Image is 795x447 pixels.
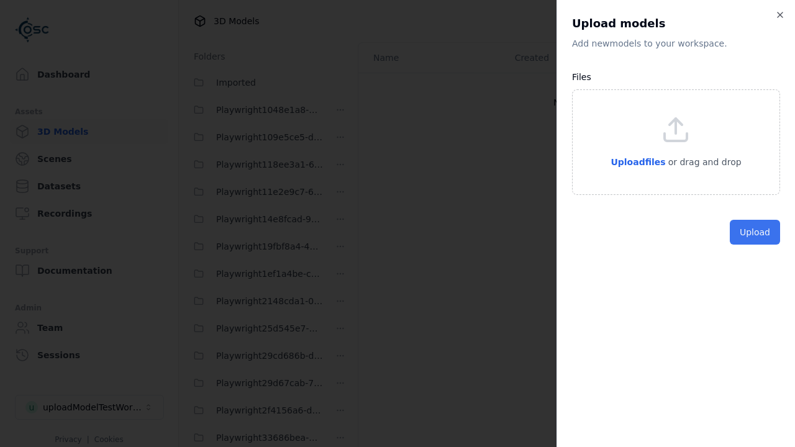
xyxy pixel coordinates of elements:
[611,157,665,167] span: Upload files
[572,37,780,50] p: Add new model s to your workspace.
[730,220,780,245] button: Upload
[666,155,742,169] p: or drag and drop
[572,15,780,32] h2: Upload models
[572,72,591,82] label: Files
